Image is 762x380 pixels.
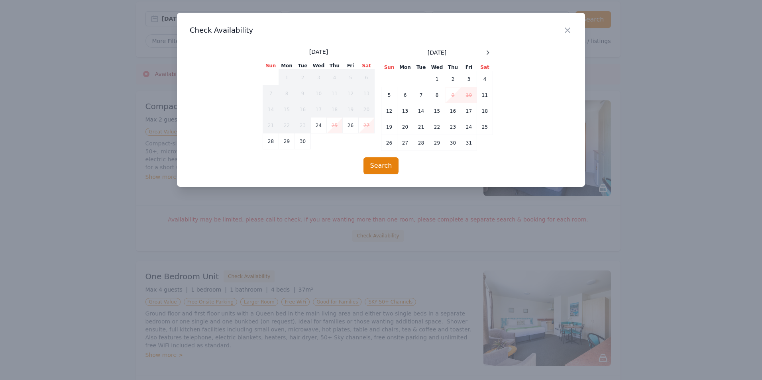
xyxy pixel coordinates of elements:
[295,133,311,149] td: 30
[343,102,359,118] td: 19
[279,70,295,86] td: 1
[381,64,397,71] th: Sun
[429,135,445,151] td: 29
[359,86,375,102] td: 13
[381,119,397,135] td: 19
[461,135,477,151] td: 31
[445,64,461,71] th: Thu
[381,103,397,119] td: 12
[311,70,327,86] td: 3
[327,102,343,118] td: 18
[397,87,413,103] td: 6
[445,87,461,103] td: 9
[397,103,413,119] td: 13
[359,118,375,133] td: 27
[445,119,461,135] td: 23
[311,118,327,133] td: 24
[190,25,572,35] h3: Check Availability
[295,118,311,133] td: 23
[295,62,311,70] th: Tue
[295,102,311,118] td: 16
[311,62,327,70] th: Wed
[363,157,399,174] button: Search
[327,62,343,70] th: Thu
[445,135,461,151] td: 30
[397,64,413,71] th: Mon
[359,102,375,118] td: 20
[477,119,493,135] td: 25
[477,87,493,103] td: 11
[413,119,429,135] td: 21
[295,70,311,86] td: 2
[263,102,279,118] td: 14
[429,103,445,119] td: 15
[263,86,279,102] td: 7
[429,119,445,135] td: 22
[343,62,359,70] th: Fri
[279,62,295,70] th: Mon
[461,103,477,119] td: 17
[429,87,445,103] td: 8
[461,87,477,103] td: 10
[397,135,413,151] td: 27
[343,70,359,86] td: 5
[413,64,429,71] th: Tue
[263,133,279,149] td: 28
[397,119,413,135] td: 20
[359,70,375,86] td: 6
[413,87,429,103] td: 7
[428,49,446,57] span: [DATE]
[327,86,343,102] td: 11
[461,64,477,71] th: Fri
[445,71,461,87] td: 2
[429,71,445,87] td: 1
[263,118,279,133] td: 21
[279,118,295,133] td: 22
[327,118,343,133] td: 25
[381,135,397,151] td: 26
[477,71,493,87] td: 4
[311,86,327,102] td: 10
[279,86,295,102] td: 8
[359,62,375,70] th: Sat
[327,70,343,86] td: 4
[413,103,429,119] td: 14
[445,103,461,119] td: 16
[413,135,429,151] td: 28
[279,102,295,118] td: 15
[429,64,445,71] th: Wed
[311,102,327,118] td: 17
[279,133,295,149] td: 29
[381,87,397,103] td: 5
[343,118,359,133] td: 26
[461,71,477,87] td: 3
[477,103,493,119] td: 18
[461,119,477,135] td: 24
[295,86,311,102] td: 9
[263,62,279,70] th: Sun
[477,64,493,71] th: Sat
[343,86,359,102] td: 12
[309,48,328,56] span: [DATE]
